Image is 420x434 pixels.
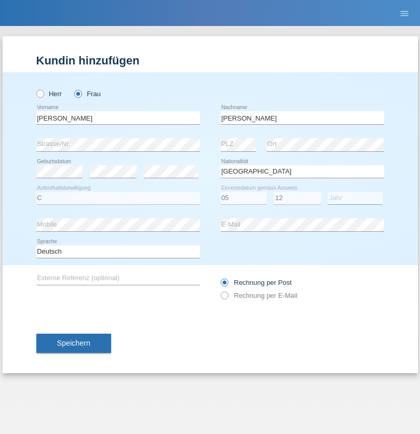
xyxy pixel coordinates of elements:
h1: Kundin hinzufügen [36,54,384,67]
span: Speichern [57,339,90,347]
input: Rechnung per Post [221,279,227,292]
a: menu [394,10,415,16]
label: Frau [74,90,101,98]
label: Herr [36,90,62,98]
input: Herr [36,90,43,97]
label: Rechnung per Post [221,279,292,286]
input: Frau [74,90,81,97]
i: menu [399,8,410,19]
label: Rechnung per E-Mail [221,292,297,299]
input: Rechnung per E-Mail [221,292,227,305]
button: Speichern [36,334,111,353]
